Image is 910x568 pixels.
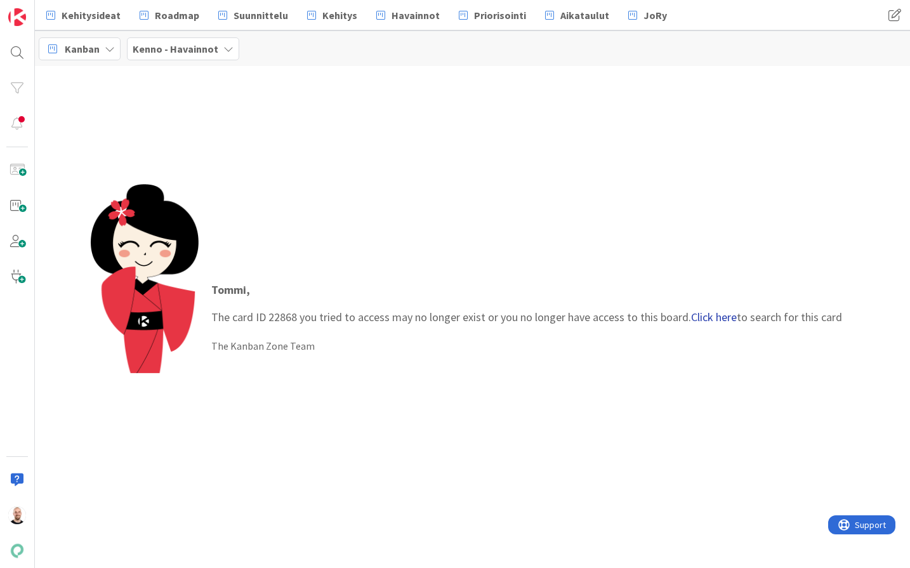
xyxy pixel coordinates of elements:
span: Roadmap [155,8,199,23]
a: Click here [691,310,737,324]
a: Havainnot [369,4,447,27]
img: avatar [8,542,26,560]
a: Kehitysideat [39,4,128,27]
b: Kenno - Havainnot [133,43,218,55]
span: Priorisointi [474,8,526,23]
img: Visit kanbanzone.com [8,8,26,26]
div: The Kanban Zone Team [211,338,842,353]
span: Suunnittelu [234,8,288,23]
img: TM [8,506,26,524]
a: Aikataulut [537,4,617,27]
a: Priorisointi [451,4,534,27]
a: Suunnittelu [211,4,296,27]
span: JoRy [643,8,667,23]
span: Kehitys [322,8,357,23]
a: JoRy [621,4,675,27]
strong: Tommi , [211,282,250,297]
a: Roadmap [132,4,207,27]
span: Kehitysideat [62,8,121,23]
span: Havainnot [392,8,440,23]
p: The card ID 22868 you tried to access may no longer exist or you no longer have access to this bo... [211,281,842,326]
span: Kanban [65,41,100,56]
span: Aikataulut [560,8,609,23]
a: Kehitys [300,4,365,27]
span: Support [27,2,58,17]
